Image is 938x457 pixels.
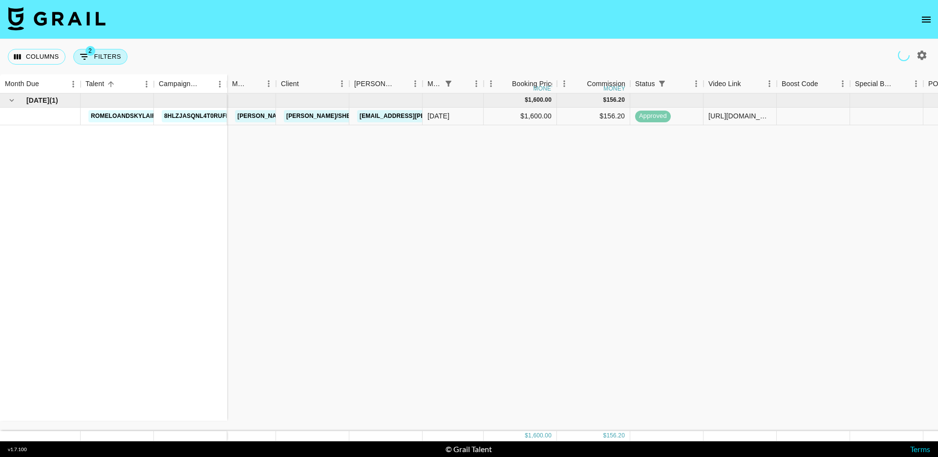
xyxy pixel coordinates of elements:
[655,77,669,91] div: 1 active filter
[708,74,741,93] div: Video Link
[104,77,118,91] button: Sort
[606,96,625,104] div: 156.20
[248,77,261,91] button: Sort
[484,108,557,125] div: $1,600.00
[232,74,248,93] div: Manager
[88,110,159,122] a: romeloandskylair
[284,110,490,122] a: [PERSON_NAME]/SHEGLAM/ROMWE - Roadget Business PTE LTD
[39,77,53,91] button: Sort
[423,74,484,93] div: Month Due
[85,74,104,93] div: Talent
[442,77,455,91] button: Show filters
[276,74,349,93] div: Client
[139,77,154,91] button: Menu
[446,444,492,454] div: © Grail Talent
[442,77,455,91] div: 1 active filter
[655,77,669,91] button: Show filters
[469,76,484,91] button: Menu
[573,77,587,91] button: Sort
[261,76,276,91] button: Menu
[835,76,850,91] button: Menu
[8,446,27,453] div: v 1.7.100
[394,77,408,91] button: Sort
[5,74,39,93] div: Month Due
[427,74,442,93] div: Month Due
[587,74,625,93] div: Commission
[335,76,349,91] button: Menu
[525,96,528,104] div: $
[455,77,469,91] button: Sort
[909,76,923,91] button: Menu
[81,74,154,93] div: Talent
[154,74,227,93] div: Campaign (Type)
[630,74,703,93] div: Status
[818,77,832,91] button: Sort
[299,77,313,91] button: Sort
[708,111,771,121] div: https://www.tiktok.com/@romeloandskylair/video/7545254287736048951?_t=ZT-8zNMMJKoqpK&_r=1
[484,76,498,91] button: Menu
[235,110,394,122] a: [PERSON_NAME][EMAIL_ADDRESS][DOMAIN_NAME]
[26,95,49,105] span: [DATE]
[606,432,625,440] div: 156.20
[66,77,81,91] button: Menu
[635,74,655,93] div: Status
[281,74,299,93] div: Client
[512,74,555,93] div: Booking Price
[354,74,394,93] div: [PERSON_NAME]
[528,96,552,104] div: 1,600.00
[603,86,625,91] div: money
[669,77,682,91] button: Sort
[498,77,512,91] button: Sort
[213,77,227,91] button: Menu
[777,74,850,93] div: Boost Code
[635,112,671,121] span: approved
[762,76,777,91] button: Menu
[603,432,607,440] div: $
[408,76,423,91] button: Menu
[427,111,449,121] div: Sep '25
[162,110,245,122] a: 8HlZJAsQNl4t0RUfR6nU
[349,74,423,93] div: Booker
[8,7,106,30] img: Grail Talent
[227,74,276,93] div: Manager
[850,74,923,93] div: Special Booking Type
[782,74,818,93] div: Boost Code
[533,86,555,91] div: money
[528,432,552,440] div: 1,600.00
[603,96,607,104] div: $
[897,48,910,62] span: Refreshing clients, campaigns...
[557,76,572,91] button: Menu
[895,77,909,91] button: Sort
[689,76,703,91] button: Menu
[159,74,199,93] div: Campaign (Type)
[199,77,213,91] button: Sort
[8,49,65,65] button: Select columns
[910,444,930,454] a: Terms
[73,49,128,65] button: Show filters
[525,432,528,440] div: $
[855,74,895,93] div: Special Booking Type
[741,77,755,91] button: Sort
[357,110,516,122] a: [EMAIL_ADDRESS][PERSON_NAME][DOMAIN_NAME]
[703,74,777,93] div: Video Link
[557,108,630,125] div: $156.20
[49,95,58,105] span: ( 1 )
[917,10,936,29] button: open drawer
[5,93,19,107] button: hide children
[85,46,95,56] span: 2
